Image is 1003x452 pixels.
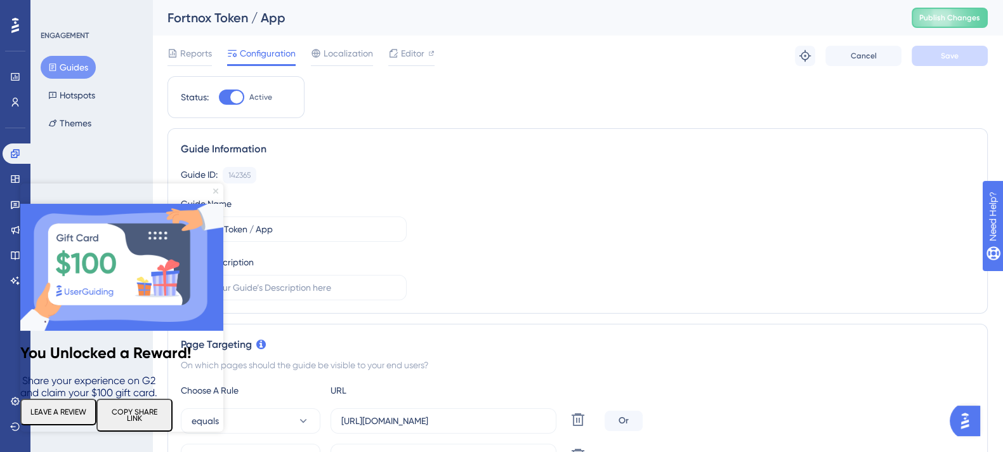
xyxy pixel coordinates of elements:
button: Save [912,46,988,66]
div: Page Targeting [181,337,974,352]
button: Publish Changes [912,8,988,28]
span: Localization [324,46,373,61]
iframe: UserGuiding AI Assistant Launcher [950,402,988,440]
span: Cancel [851,51,877,61]
span: Reports [180,46,212,61]
span: Editor [401,46,424,61]
button: equals [181,408,320,434]
input: Type your Guide’s Name here [192,222,396,236]
button: Cancel [825,46,901,66]
span: Need Help? [30,3,79,18]
div: On which pages should the guide be visible to your end users? [181,357,974,373]
div: ENGAGEMENT [41,30,89,41]
div: Guide ID: [181,167,218,183]
input: yourwebsite.com/path [341,414,546,428]
button: Themes [41,112,99,135]
div: Status: [181,90,209,105]
div: Guide Information [181,142,974,157]
span: Publish Changes [919,13,980,23]
button: Guides [41,56,96,79]
div: Choose A Rule [181,383,320,398]
div: 142365 [228,170,251,180]
span: Active [249,92,272,102]
div: Or [605,411,643,431]
span: Share your experience on G2 [2,191,135,203]
div: URL [331,383,470,398]
button: COPY SHARE LINK [76,215,152,248]
button: Hotspots [41,84,103,107]
span: Configuration [240,46,296,61]
input: Type your Guide’s Description here [192,281,396,295]
div: Fortnox Token / App [167,9,880,27]
span: Save [941,51,959,61]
